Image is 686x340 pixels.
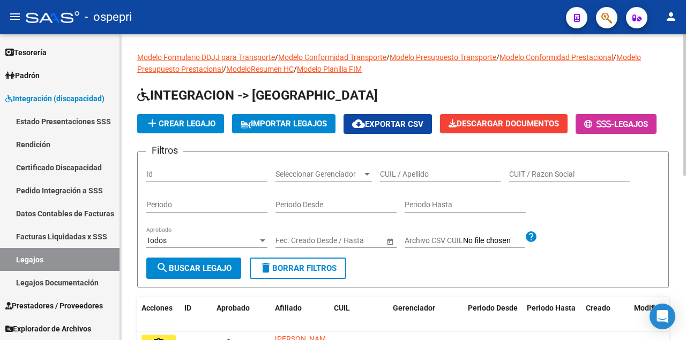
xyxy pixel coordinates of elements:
button: Exportar CSV [344,114,432,134]
span: Prestadores / Proveedores [5,300,103,312]
span: Archivo CSV CUIL [405,236,463,245]
a: Modelo Planilla FIM [297,65,362,73]
input: Archivo CSV CUIL [463,236,525,246]
span: Buscar Legajo [156,263,232,273]
button: Borrar Filtros [250,258,346,279]
a: Modelo Conformidad Transporte [278,53,386,62]
span: Padrón [5,70,40,81]
span: Todos [146,236,167,245]
input: Fecha inicio [275,236,315,245]
span: Explorador de Archivos [5,323,91,335]
button: Buscar Legajo [146,258,241,279]
span: Borrar Filtros [259,263,337,273]
span: Periodo Hasta [527,304,576,312]
span: Modificado [634,304,673,312]
span: Crear Legajo [146,119,215,129]
mat-icon: add [146,117,159,130]
datatable-header-cell: ID [180,297,212,332]
span: - ospepri [85,5,132,29]
datatable-header-cell: Gerenciador [389,297,464,332]
mat-icon: menu [9,10,21,23]
span: Seleccionar Gerenciador [275,170,362,179]
span: Exportar CSV [352,119,423,129]
a: ModeloResumen HC [226,65,294,73]
span: ID [184,304,191,312]
a: Modelo Formulario DDJJ para Transporte [137,53,275,62]
button: Open calendar [384,236,396,247]
span: Descargar Documentos [449,119,559,129]
datatable-header-cell: Afiliado [271,297,330,332]
datatable-header-cell: Acciones [137,297,180,332]
span: - [584,119,614,129]
button: Crear Legajo [137,114,224,133]
mat-icon: search [156,261,169,274]
span: Tesorería [5,47,47,58]
input: Fecha fin [324,236,376,245]
span: IMPORTAR LEGAJOS [241,119,327,129]
a: Modelo Presupuesto Transporte [390,53,496,62]
span: Creado [586,304,610,312]
span: CUIL [334,304,350,312]
span: Aprobado [217,304,250,312]
span: Legajos [614,119,648,129]
span: Periodo Desde [468,304,518,312]
span: Afiliado [275,304,302,312]
a: Modelo Conformidad Prestacional [499,53,613,62]
datatable-header-cell: Periodo Desde [464,297,523,332]
datatable-header-cell: Creado [581,297,630,332]
datatable-header-cell: CUIL [330,297,389,332]
h3: Filtros [146,143,183,158]
mat-icon: cloud_download [352,117,365,130]
button: Descargar Documentos [440,114,568,133]
datatable-header-cell: Periodo Hasta [523,297,581,332]
datatable-header-cell: Aprobado [212,297,255,332]
span: Gerenciador [393,304,435,312]
button: -Legajos [576,114,657,134]
mat-icon: delete [259,261,272,274]
mat-icon: person [665,10,677,23]
datatable-header-cell: Modificado [630,297,678,332]
button: IMPORTAR LEGAJOS [232,114,335,133]
div: Open Intercom Messenger [650,304,675,329]
span: Integración (discapacidad) [5,93,105,104]
mat-icon: help [525,230,538,243]
span: INTEGRACION -> [GEOGRAPHIC_DATA] [137,88,378,103]
span: Acciones [141,304,173,312]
